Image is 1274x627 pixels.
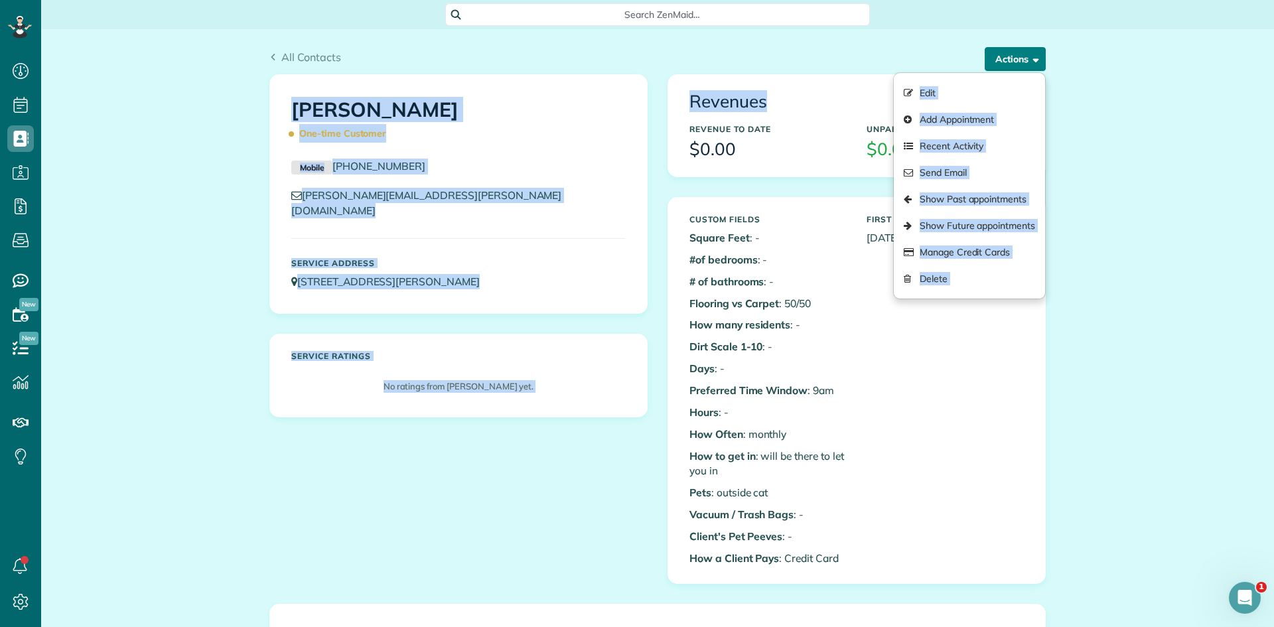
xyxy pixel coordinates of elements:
[689,405,719,419] b: Hours
[291,159,425,173] a: Mobile[PHONE_NUMBER]
[867,215,1024,224] h5: First Serviced On
[894,80,1045,106] a: Edit
[894,133,1045,159] a: Recent Activity
[985,47,1046,71] button: Actions
[689,508,794,521] b: Vacuum / Trash Bags
[894,212,1045,239] a: Show Future appointments
[689,449,847,479] p: : will be there to let you in
[269,49,341,65] a: All Contacts
[281,50,341,64] span: All Contacts
[291,275,492,288] a: [STREET_ADDRESS][PERSON_NAME]
[689,362,715,375] b: Days
[689,529,847,544] p: : -
[689,449,756,462] b: How to get in
[689,297,779,310] b: Flooring vs Carpet
[867,230,1024,245] p: [DATE]
[867,140,1024,159] h3: $0.00
[689,231,750,244] b: Square Feet
[19,298,38,311] span: New
[689,486,711,499] b: Pets
[689,215,847,224] h5: Custom Fields
[894,239,1045,265] a: Manage Credit Cards
[689,507,847,522] p: : -
[894,186,1045,212] a: Show Past appointments
[689,230,847,245] p: : -
[1256,582,1267,592] span: 1
[689,275,764,288] b: # of bathrooms
[689,405,847,420] p: : -
[894,159,1045,186] a: Send Email
[689,317,847,332] p: : -
[298,380,619,393] p: No ratings from [PERSON_NAME] yet.
[867,125,1024,133] h5: Unpaid Balance
[894,106,1045,133] a: Add Appointment
[291,99,626,145] h1: [PERSON_NAME]
[291,122,392,145] span: One-time Customer
[689,551,847,566] p: : Credit Card
[689,253,758,266] b: #of bedrooms
[689,427,743,441] b: How Often
[689,361,847,376] p: : -
[689,551,779,565] b: How a Client Pays
[291,188,561,217] a: [PERSON_NAME][EMAIL_ADDRESS][PERSON_NAME][DOMAIN_NAME]
[689,339,847,354] p: : -
[689,383,808,397] b: Preferred Time Window
[689,318,790,331] b: How many residents
[291,259,626,267] h5: Service Address
[689,92,1024,111] h3: Revenues
[689,485,847,500] p: : outside cat
[689,252,847,267] p: : -
[689,529,782,543] b: Client's Pet Peeves
[291,352,626,360] h5: Service ratings
[894,265,1045,292] a: Delete
[689,427,847,442] p: : monthly
[689,274,847,289] p: : -
[1229,582,1261,614] iframe: Intercom live chat
[19,332,38,345] span: New
[291,161,332,175] small: Mobile
[689,383,847,398] p: : 9am
[689,140,847,159] h3: $0.00
[689,296,847,311] p: : 50/50
[689,125,847,133] h5: Revenue to Date
[689,340,762,353] b: Dirt Scale 1-10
